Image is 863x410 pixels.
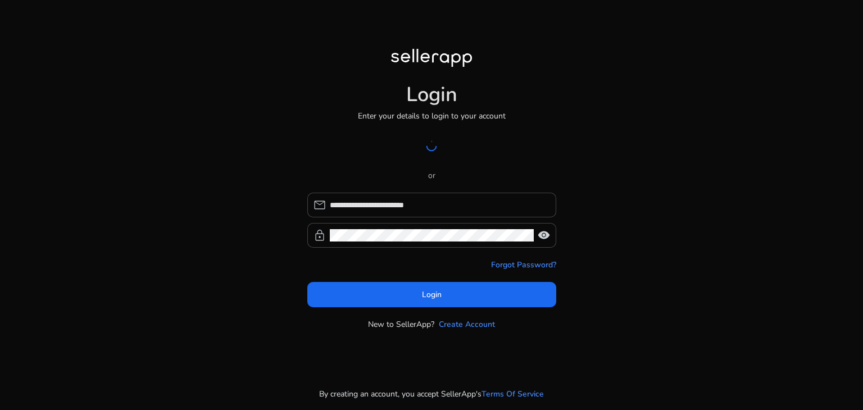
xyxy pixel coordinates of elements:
[358,110,506,122] p: Enter your details to login to your account
[537,229,551,242] span: visibility
[313,198,326,212] span: mail
[307,170,556,181] p: or
[313,229,326,242] span: lock
[482,388,544,400] a: Terms Of Service
[439,318,495,330] a: Create Account
[422,289,442,300] span: Login
[406,83,457,107] h1: Login
[368,318,434,330] p: New to SellerApp?
[491,259,556,271] a: Forgot Password?
[307,282,556,307] button: Login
